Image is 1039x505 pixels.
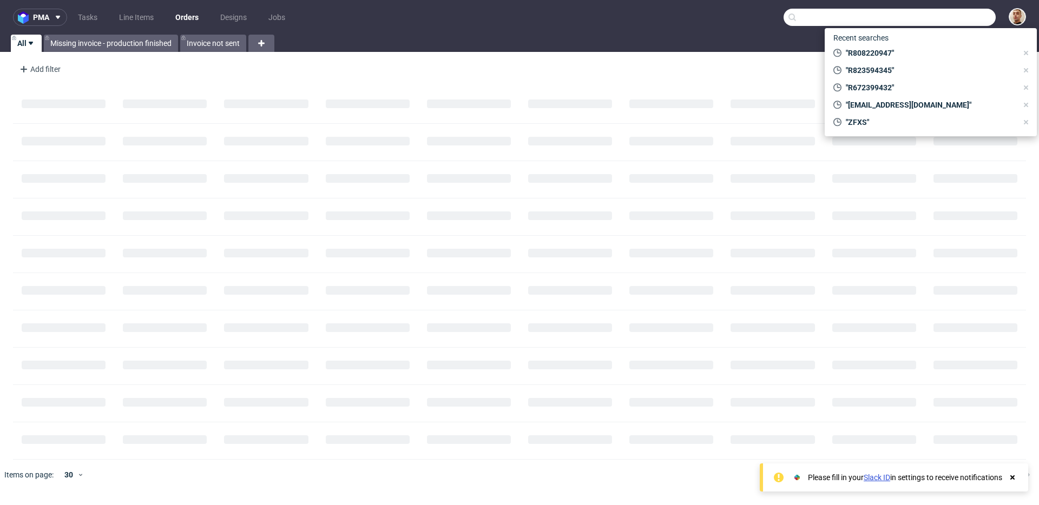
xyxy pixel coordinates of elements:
[13,9,67,26] button: pma
[113,9,160,26] a: Line Items
[18,11,33,24] img: logo
[841,65,1017,76] span: "R823594345"
[4,469,54,480] span: Items on page:
[44,35,178,52] a: Missing invoice - production finished
[214,9,253,26] a: Designs
[180,35,246,52] a: Invoice not sent
[841,82,1017,93] span: "R672399432"
[1010,9,1025,24] img: Bartłomiej Leśniczuk
[841,48,1017,58] span: "R808220947"
[15,61,63,78] div: Add filter
[864,473,890,482] a: Slack ID
[33,14,49,21] span: pma
[71,9,104,26] a: Tasks
[58,467,77,482] div: 30
[262,9,292,26] a: Jobs
[829,29,893,46] span: Recent searches
[792,472,803,483] img: Slack
[841,117,1017,128] span: "ZFXS"
[841,99,1017,110] span: "[EMAIL_ADDRESS][DOMAIN_NAME]"
[169,9,205,26] a: Orders
[808,472,1002,483] div: Please fill in your in settings to receive notifications
[11,35,42,52] a: All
